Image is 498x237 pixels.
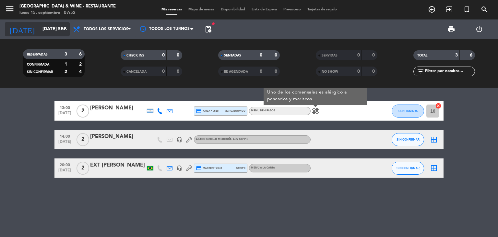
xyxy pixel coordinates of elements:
span: Mis reservas [158,8,185,11]
span: 2 [77,105,89,118]
div: EXT [PERSON_NAME] [90,161,145,169]
span: Mapa de mesas [185,8,218,11]
span: , ARS 139915 [231,138,248,141]
span: RE AGENDADA [224,70,248,73]
span: Pre-acceso [280,8,304,11]
i: credit_card [196,165,202,171]
span: ASADO CRIOLLO MEDIODÍA [196,138,248,141]
input: Filtrar por nombre... [424,68,475,75]
i: search [480,6,488,13]
span: fiber_manual_record [211,22,215,26]
span: CHECK INS [126,54,144,57]
span: TOTAL [417,54,427,57]
strong: 0 [260,69,262,74]
button: SIN CONFIRMAR [392,162,424,175]
span: pending_actions [204,25,212,33]
i: turned_in_not [463,6,471,13]
span: CONFIRMADA [398,109,418,113]
div: lunes 15. septiembre - 07:52 [19,10,116,16]
strong: 0 [372,53,376,57]
span: 14:00 [57,132,73,140]
i: add_circle_outline [428,6,436,13]
div: [PERSON_NAME] [90,104,145,112]
strong: 2 [65,69,67,74]
strong: 0 [357,53,360,57]
span: mercadopago [225,109,245,113]
span: Tarjetas de regalo [304,8,340,11]
div: [GEOGRAPHIC_DATA] & Wine - Restaurante [19,3,116,10]
strong: 0 [357,69,360,74]
strong: 0 [275,53,279,57]
strong: 4 [79,69,83,74]
strong: 0 [372,69,376,74]
strong: 2 [79,62,83,67]
i: credit_card [196,108,202,114]
strong: 3 [455,53,458,57]
i: exit_to_app [445,6,453,13]
span: SERVIDAS [322,54,338,57]
strong: 6 [470,53,474,57]
strong: 3 [65,52,67,56]
span: 13:00 [57,104,73,111]
span: Disponibilidad [218,8,248,11]
span: SIN CONFIRMAR [397,166,420,170]
span: MENÚ A LA CARTA [251,167,275,169]
i: border_all [430,136,438,143]
span: 20:00 [57,161,73,168]
span: [DATE] [57,111,73,118]
span: 2 [77,162,89,175]
button: SIN CONFIRMAR [392,133,424,146]
div: Uno de los comensales es alérgico a pescados y mariscos [264,87,367,105]
strong: 0 [177,53,181,57]
strong: 6 [79,52,83,56]
span: Todos los servicios [84,27,128,31]
span: [DATE] [57,140,73,147]
span: SIN CONFIRMAR [27,70,53,74]
i: cancel [435,103,442,109]
span: Lista de Espera [248,8,280,11]
strong: 0 [177,69,181,74]
span: [DATE] [57,168,73,176]
div: LOG OUT [465,19,493,39]
i: power_settings_new [475,25,483,33]
span: master * 2645 [196,165,222,171]
span: SIN CONFIRMAR [397,138,420,141]
i: border_all [430,164,438,172]
span: stripe [236,166,245,170]
i: arrow_drop_down [60,25,68,33]
i: headset_mic [176,165,182,171]
span: MENÚ DE 4 PASOS [251,109,275,112]
i: filter_list [417,68,424,75]
strong: 1 [65,62,67,67]
span: CANCELADA [126,70,147,73]
i: healing [312,107,319,115]
strong: 0 [162,69,165,74]
button: CONFIRMADA [392,105,424,118]
i: headset_mic [176,137,182,143]
strong: 0 [162,53,165,57]
button: menu [5,4,15,16]
span: 2 [77,133,89,146]
span: RESERVADAS [27,53,48,56]
span: NO SHOW [322,70,338,73]
i: menu [5,4,15,14]
strong: 0 [260,53,262,57]
span: amex * 8518 [196,108,219,114]
i: [DATE] [5,22,39,36]
span: print [447,25,455,33]
span: SENTADAS [224,54,241,57]
div: [PERSON_NAME] [90,132,145,141]
span: CONFIRMADA [27,63,49,66]
strong: 0 [275,69,279,74]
